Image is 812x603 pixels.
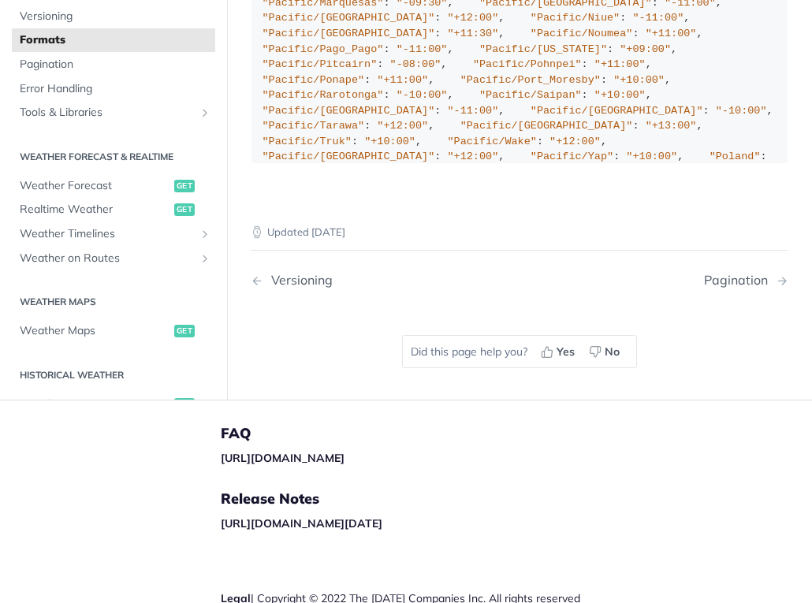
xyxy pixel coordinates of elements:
[620,43,671,55] span: "+09:00"
[263,89,384,101] span: "Pacific/Rarotonga"
[12,368,215,382] h2: Historical Weather
[221,489,580,508] h5: Release Notes
[583,340,628,363] button: No
[199,228,211,240] button: Show subpages for Weather Timelines
[12,77,215,101] a: Error Handling
[535,340,583,363] button: Yes
[549,136,601,147] span: "+12:00"
[531,151,613,162] span: "Pacific/Yap"
[263,120,365,132] span: "Pacific/Tarawa"
[263,136,352,147] span: "Pacific/Truk"
[12,295,215,309] h2: Weather Maps
[251,225,788,240] p: Updated [DATE]
[199,252,211,265] button: Show subpages for Weather on Routes
[263,273,333,288] div: Versioning
[704,273,788,288] a: Next Page: Pagination
[716,105,767,117] span: "-10:00"
[174,325,195,337] span: get
[557,344,575,360] span: Yes
[479,43,607,55] span: "Pacific/[US_STATE]"
[251,273,481,288] a: Previous Page: Versioning
[263,74,365,86] span: "Pacific/Ponape"
[531,105,703,117] span: "Pacific/[GEOGRAPHIC_DATA]"
[20,33,211,49] span: Formats
[263,12,435,24] span: "Pacific/[GEOGRAPHIC_DATA]"
[263,58,378,70] span: "Pacific/Pitcairn"
[632,12,683,24] span: "-11:00"
[397,43,448,55] span: "-11:00"
[174,204,195,217] span: get
[12,393,215,416] a: Weather Recent Historyget
[390,58,441,70] span: "-08:00"
[531,12,620,24] span: "Pacific/Niue"
[221,424,580,443] h5: FAQ
[199,106,211,119] button: Show subpages for Tools & Libraries
[460,120,633,132] span: "Pacific/[GEOGRAPHIC_DATA]"
[397,89,448,101] span: "-10:00"
[251,257,788,303] nav: Pagination Controls
[447,105,498,117] span: "-11:00"
[20,178,170,194] span: Weather Forecast
[263,43,384,55] span: "Pacific/Pago_Pago"
[20,396,170,412] span: Weather Recent History
[377,74,428,86] span: "+11:00"
[12,150,215,164] h2: Weather Forecast & realtime
[594,89,646,101] span: "+10:00"
[12,222,215,246] a: Weather TimelinesShow subpages for Weather Timelines
[20,323,170,339] span: Weather Maps
[263,151,435,162] span: "Pacific/[GEOGRAPHIC_DATA]"
[12,29,215,53] a: Formats
[447,28,498,39] span: "+11:30"
[12,247,215,270] a: Weather on RoutesShow subpages for Weather on Routes
[20,81,211,97] span: Error Handling
[12,53,215,76] a: Pagination
[364,136,415,147] span: "+10:00"
[377,120,428,132] span: "+12:00"
[646,120,697,132] span: "+13:00"
[447,12,498,24] span: "+12:00"
[626,151,677,162] span: "+10:00"
[704,273,776,288] div: Pagination
[613,74,665,86] span: "+10:00"
[12,174,215,198] a: Weather Forecastget
[20,9,211,24] span: Versioning
[12,199,215,222] a: Realtime Weatherget
[460,74,601,86] span: "Pacific/Port_Moresby"
[174,180,195,192] span: get
[479,89,582,101] span: "Pacific/Saipan"
[447,136,536,147] span: "Pacific/Wake"
[710,151,761,162] span: "Poland"
[12,319,215,343] a: Weather Mapsget
[12,101,215,125] a: Tools & LibrariesShow subpages for Tools & Libraries
[263,28,435,39] span: "Pacific/[GEOGRAPHIC_DATA]"
[605,344,620,360] span: No
[20,57,211,73] span: Pagination
[447,151,498,162] span: "+12:00"
[646,28,697,39] span: "+11:00"
[20,226,195,242] span: Weather Timelines
[20,203,170,218] span: Realtime Weather
[473,58,582,70] span: "Pacific/Pohnpei"
[221,516,382,530] a: [URL][DOMAIN_NAME][DATE]
[594,58,646,70] span: "+11:00"
[263,105,435,117] span: "Pacific/[GEOGRAPHIC_DATA]"
[20,105,195,121] span: Tools & Libraries
[531,28,633,39] span: "Pacific/Noumea"
[20,251,195,266] span: Weather on Routes
[12,5,215,28] a: Versioning
[174,398,195,411] span: get
[402,335,637,368] div: Did this page help you?
[221,451,345,465] a: [URL][DOMAIN_NAME]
